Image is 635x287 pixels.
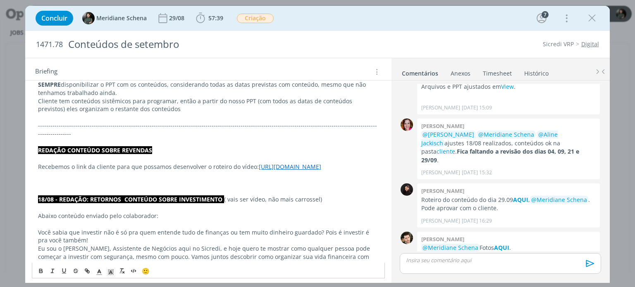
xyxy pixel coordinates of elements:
img: V [401,232,413,244]
b: [PERSON_NAME] [421,187,464,194]
p: [PERSON_NAME] [421,169,460,176]
a: [URL][DOMAIN_NAME] [259,163,321,171]
a: AQUI [494,244,509,251]
div: 7 [542,11,549,18]
strong: Fica faltando a revisão dos dias 04, 09, 21 e 29/09 [421,147,579,164]
a: Comentários [401,66,439,78]
button: 7 [535,12,548,25]
p: Arquivos e PPT ajustados em . [421,83,596,91]
p: Eu sou o [PERSON_NAME], Assistente de Negócios aqui no Sicredi, e hoje quero te mostrar como qual... [38,244,378,269]
p: ajustes 18/08 realizados, conteúdos ok na pasta . . [421,130,596,164]
span: [DATE] 15:09 [462,104,492,111]
p: Recebemos o link da cliente para que possamos desenvolver o roteiro do vídeo: [38,163,378,171]
span: Briefing [35,66,57,77]
span: [DATE] 15:32 [462,169,492,176]
b: [PERSON_NAME] [421,122,464,130]
span: Criação [237,14,274,23]
p: disponibilizar o PPT com os conteúdos, considerando todas as datas previstas com conteúdo, mesmo ... [38,81,378,97]
p: ( vais ser vídeo, não mais carrossel) [38,195,378,204]
strong: REDAÇÃO CONTEÚDO SOBRE REVENDAS [38,146,152,154]
span: [DATE] 16:29 [462,217,492,225]
span: 57:39 [208,14,223,22]
button: 🙂 [140,266,151,276]
p: [PERSON_NAME] [421,217,460,225]
p: Roteiro do conteúdo do dia 29.09 , . Pode aprovar com o cliente. [421,196,596,213]
p: Fotos . [421,244,596,252]
p: Cliente tem conteúdos sistêmicos para programar, então a partir do nosso PPT (com todos as datas ... [38,97,378,114]
p: -------------------------------------------------------------------------------------------------... [38,121,378,138]
a: AQUI [513,196,528,204]
span: Concluir [41,15,67,21]
p: Você sabia que investir não é só pra quem entende tudo de finanças ou tem muito dinheiro guardado... [38,228,378,245]
div: dialog [25,6,609,283]
button: Concluir [36,11,73,26]
span: 🙂 [142,267,150,275]
span: @Meridiane Schena [531,196,587,204]
img: L [401,183,413,196]
span: @Meridiane Schena [478,130,534,138]
img: M [82,12,95,24]
a: Timesheet [482,66,512,78]
button: Criação [236,13,274,24]
p: Abaixo conteúdo enviado pelo colaborador: [38,212,378,220]
span: Cor de Fundo [105,266,117,276]
span: 1471.78 [36,40,63,49]
span: Cor do Texto [93,266,105,276]
span: @Aline Jackisch [421,130,558,147]
strong: SEMPRE [38,81,61,88]
span: Meridiane Schena [96,15,147,21]
a: Histórico [524,66,549,78]
a: View [501,83,514,90]
p: [PERSON_NAME] [421,104,460,111]
span: @[PERSON_NAME] [423,130,474,138]
a: cliente [437,147,455,155]
a: Digital [581,40,599,48]
div: 29/08 [169,15,186,21]
a: Sicredi VRP [543,40,574,48]
img: B [401,119,413,131]
button: 57:39 [194,12,225,25]
div: Anexos [451,69,470,78]
button: MMeridiane Schena [82,12,147,24]
span: @Meridiane Schena [423,244,478,251]
b: [PERSON_NAME] [421,235,464,243]
div: Conteúdos de setembro [64,34,361,55]
strong: 18/08 - REDAÇÃO: RETORNOS CONTEÚDO SOBRE INVESTIMENTO [38,195,222,203]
